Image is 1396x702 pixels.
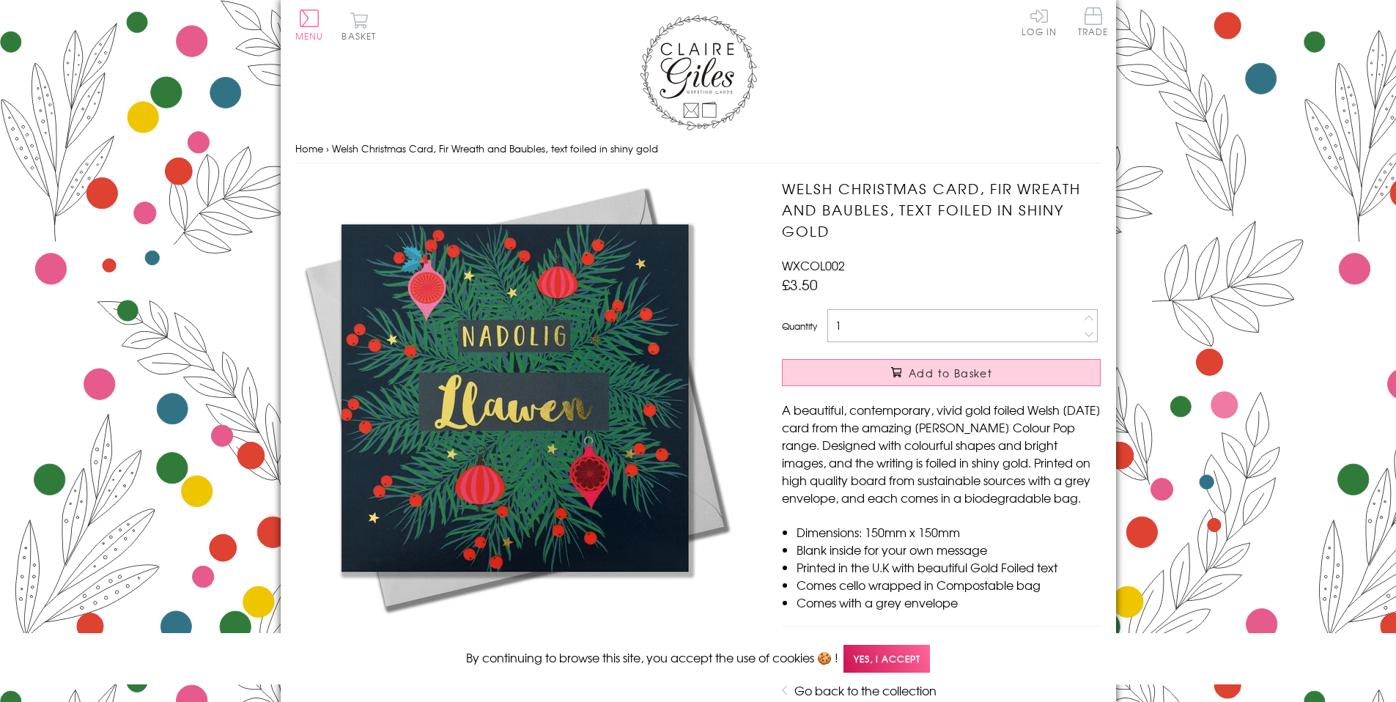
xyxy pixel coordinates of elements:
[797,558,1101,576] li: Printed in the U.K with beautiful Gold Foiled text
[295,134,1101,164] nav: breadcrumbs
[782,319,817,333] label: Quantity
[782,359,1101,386] button: Add to Basket
[295,178,735,618] img: Welsh Christmas Card, Fir Wreath and Baubles, text foiled in shiny gold
[640,15,757,130] img: Claire Giles Greetings Cards
[1078,7,1109,36] span: Trade
[843,645,930,673] span: Yes, I accept
[794,681,937,699] a: Go back to the collection
[295,10,324,40] button: Menu
[797,576,1101,594] li: Comes cello wrapped in Compostable bag
[782,274,818,295] span: £3.50
[782,401,1101,506] p: A beautiful, contemporary, vivid gold foiled Welsh [DATE] card from the amazing [PERSON_NAME] Col...
[782,256,845,274] span: WXCOL002
[295,29,324,43] span: Menu
[332,141,658,155] span: Welsh Christmas Card, Fir Wreath and Baubles, text foiled in shiny gold
[1022,7,1057,36] a: Log In
[797,523,1101,541] li: Dimensions: 150mm x 150mm
[782,178,1101,241] h1: Welsh Christmas Card, Fir Wreath and Baubles, text foiled in shiny gold
[339,12,380,40] button: Basket
[797,541,1101,558] li: Blank inside for your own message
[295,141,323,155] a: Home
[909,366,992,380] span: Add to Basket
[1078,7,1109,39] a: Trade
[326,141,329,155] span: ›
[797,594,1101,611] li: Comes with a grey envelope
